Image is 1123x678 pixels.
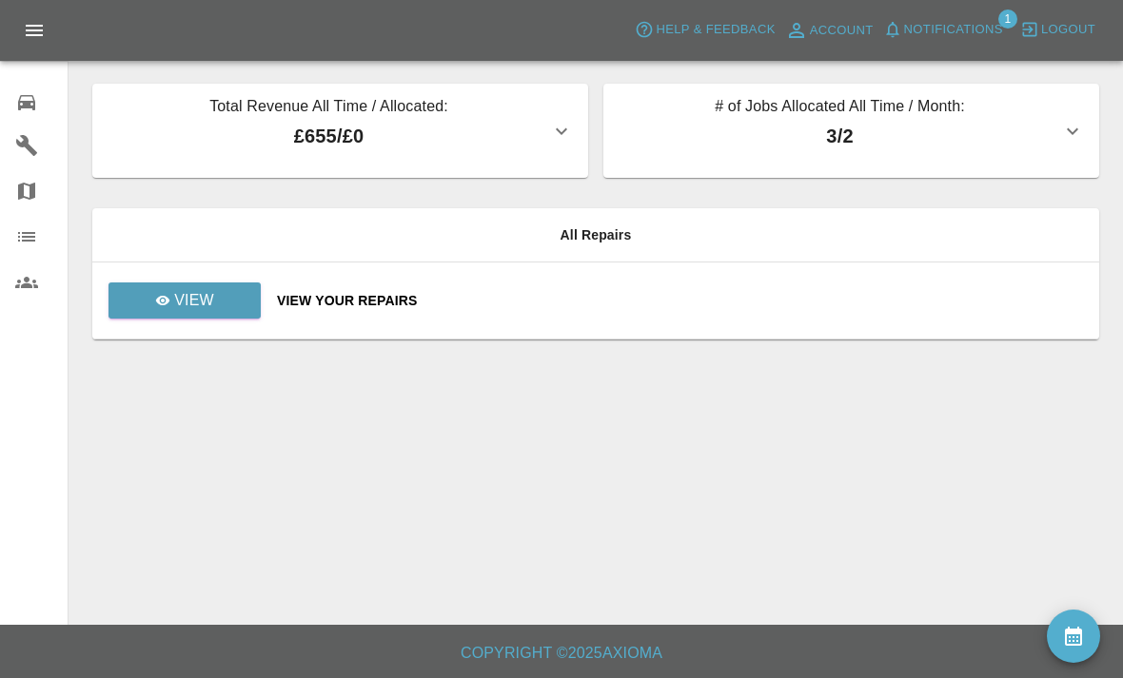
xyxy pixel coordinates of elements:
button: Help & Feedback [630,15,779,45]
a: View [108,282,261,319]
p: # of Jobs Allocated All Time / Month: [619,95,1061,122]
span: Account [810,20,874,42]
button: Notifications [878,15,1008,45]
a: Account [780,15,878,46]
p: 3 / 2 [619,122,1061,150]
th: All Repairs [92,208,1099,262]
p: £655 / £0 [108,122,550,150]
span: 1 [998,10,1017,29]
h6: Copyright © 2025 Axioma [15,640,1108,667]
span: Logout [1041,19,1095,41]
p: Total Revenue All Time / Allocated: [108,95,550,122]
button: Open drawer [11,8,57,53]
span: Notifications [904,19,1003,41]
p: View [174,289,214,312]
button: Total Revenue All Time / Allocated:£655/£0 [92,84,588,178]
a: View [108,292,262,307]
span: Help & Feedback [656,19,775,41]
a: View Your Repairs [277,291,1084,310]
button: Logout [1015,15,1100,45]
button: # of Jobs Allocated All Time / Month:3/2 [603,84,1099,178]
button: availability [1047,610,1100,663]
